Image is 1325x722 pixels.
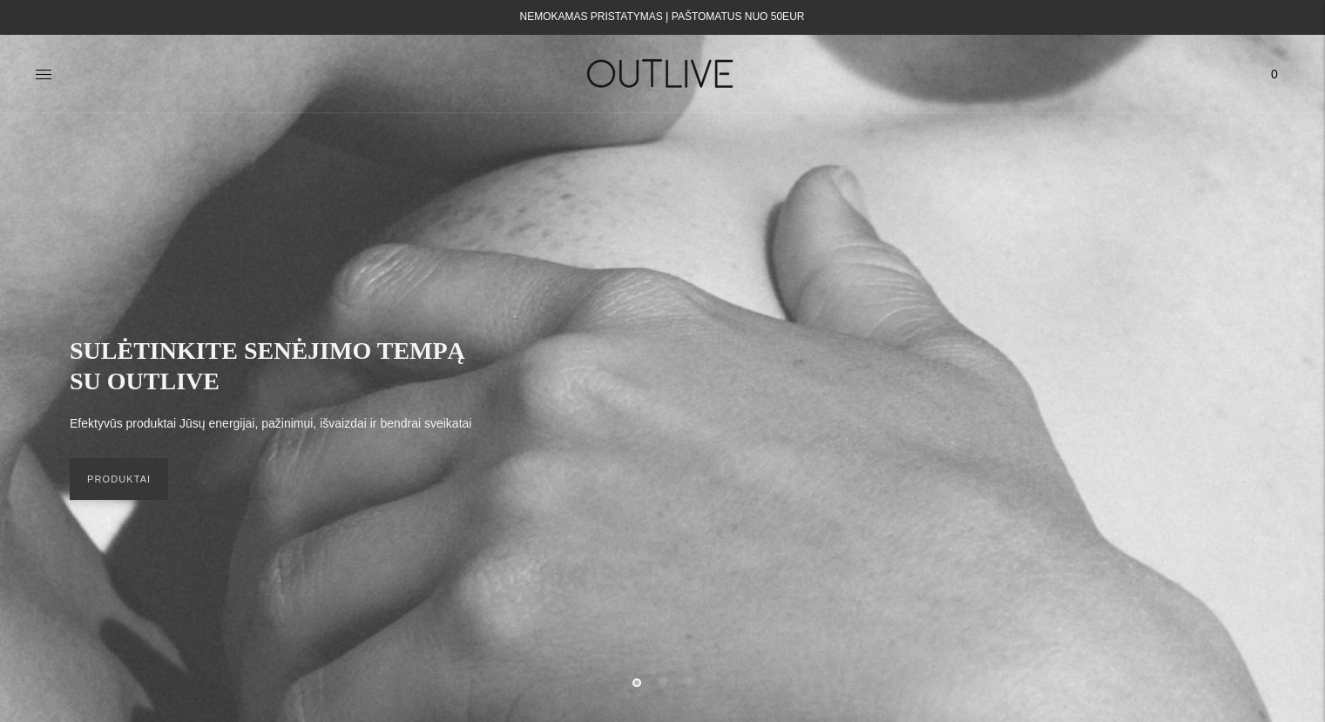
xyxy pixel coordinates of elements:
[520,7,805,28] div: NEMOKAMAS PRISTATYMAS Į PAŠTOMATUS NUO 50EUR
[1259,55,1290,93] a: 0
[684,677,693,685] button: Move carousel to slide 3
[70,335,488,396] h2: SULĖTINKITE SENĖJIMO TEMPĄ SU OUTLIVE
[632,678,641,687] button: Move carousel to slide 1
[70,414,471,435] p: Efektyvūs produktai Jūsų energijai, pažinimui, išvaizdai ir bendrai sveikatai
[1262,62,1287,86] span: 0
[553,44,771,104] img: OUTLIVE
[70,458,168,500] a: PRODUKTAI
[659,677,667,685] button: Move carousel to slide 2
